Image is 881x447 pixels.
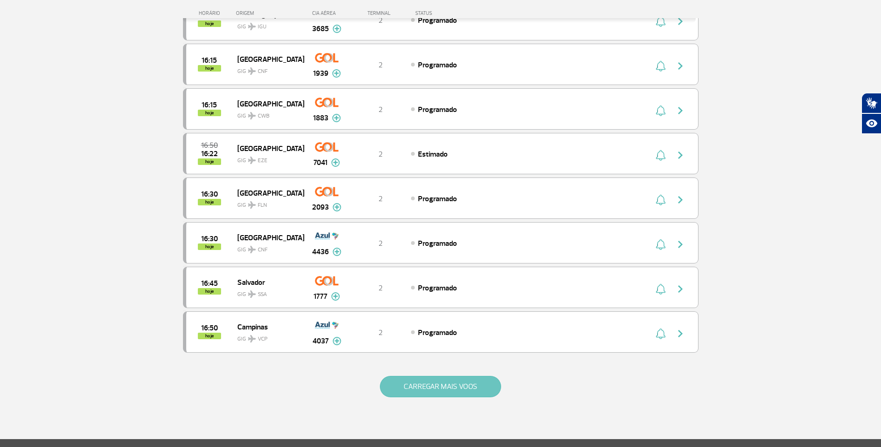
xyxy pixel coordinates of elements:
span: 2 [379,239,383,248]
span: 4037 [313,335,329,347]
img: seta-direita-painel-voo.svg [675,283,686,295]
span: [GEOGRAPHIC_DATA] [237,142,297,154]
img: seta-direita-painel-voo.svg [675,194,686,205]
span: 2 [379,328,383,337]
span: CNF [258,67,268,76]
span: 2025-08-25 16:30:00 [201,236,218,242]
span: hoje [198,158,221,165]
span: GIG [237,241,297,254]
span: CWB [258,112,269,120]
div: TERMINAL [350,10,411,16]
span: 2025-08-25 16:45:00 [201,280,218,287]
img: mais-info-painel-voo.svg [333,203,341,211]
img: destiny_airplane.svg [248,112,256,119]
span: 1777 [313,291,327,302]
img: destiny_airplane.svg [248,67,256,75]
span: 1883 [313,112,328,124]
img: seta-direita-painel-voo.svg [675,150,686,161]
span: Salvador [237,276,297,288]
span: GIG [237,330,297,343]
span: 2025-08-25 16:22:00 [201,151,218,157]
img: seta-direita-painel-voo.svg [675,328,686,339]
img: destiny_airplane.svg [248,157,256,164]
img: sino-painel-voo.svg [656,283,666,295]
span: 2 [379,105,383,114]
img: mais-info-painel-voo.svg [333,337,341,345]
span: Programado [418,105,457,114]
button: Abrir tradutor de língua de sinais. [861,93,881,113]
div: HORÁRIO [186,10,236,16]
span: GIG [237,196,297,210]
span: Programado [418,16,457,25]
span: hoje [198,65,221,72]
span: Campinas [237,321,297,333]
span: 2025-08-25 16:30:00 [201,191,218,197]
div: ORIGEM [236,10,304,16]
img: sino-painel-voo.svg [656,60,666,72]
span: Programado [418,60,457,70]
div: Plugin de acessibilidade da Hand Talk. [861,93,881,134]
span: GIG [237,151,297,165]
span: Estimado [418,150,448,159]
span: FLN [258,201,267,210]
span: 2 [379,194,383,204]
span: hoje [198,110,221,116]
span: CNF [258,246,268,254]
img: sino-painel-voo.svg [656,239,666,250]
span: 2025-08-25 16:50:00 [201,142,218,149]
img: sino-painel-voo.svg [656,150,666,161]
div: STATUS [411,10,486,16]
span: 4436 [312,246,329,257]
span: 2093 [312,202,329,213]
span: 1939 [313,68,328,79]
span: [GEOGRAPHIC_DATA] [237,187,297,199]
div: CIA AÉREA [304,10,350,16]
span: GIG [237,107,297,120]
span: hoje [198,243,221,250]
span: GIG [237,18,297,31]
img: destiny_airplane.svg [248,246,256,253]
img: seta-direita-painel-voo.svg [675,239,686,250]
span: EZE [258,157,268,165]
span: GIG [237,62,297,76]
span: hoje [198,333,221,339]
span: Programado [418,283,457,293]
span: 3685 [312,23,329,34]
span: VCP [258,335,268,343]
span: SSA [258,290,267,299]
span: hoje [198,288,221,295]
span: Programado [418,328,457,337]
span: 2 [379,150,383,159]
button: CARREGAR MAIS VOOS [380,376,501,397]
img: destiny_airplane.svg [248,201,256,209]
img: sino-painel-voo.svg [656,105,666,116]
span: 2 [379,16,383,25]
button: Abrir recursos assistivos. [861,113,881,134]
span: [GEOGRAPHIC_DATA] [237,98,297,110]
span: hoje [198,20,221,27]
img: destiny_airplane.svg [248,23,256,30]
span: 2025-08-25 16:50:00 [201,325,218,331]
span: [GEOGRAPHIC_DATA] [237,231,297,243]
span: [GEOGRAPHIC_DATA] [237,53,297,65]
img: mais-info-painel-voo.svg [331,292,340,301]
img: mais-info-painel-voo.svg [331,158,340,167]
span: Programado [418,194,457,204]
span: 2025-08-25 16:15:00 [202,57,217,64]
span: 2 [379,60,383,70]
span: GIG [237,285,297,299]
span: hoje [198,199,221,205]
img: mais-info-painel-voo.svg [333,248,341,256]
span: Programado [418,239,457,248]
img: destiny_airplane.svg [248,335,256,342]
img: sino-painel-voo.svg [656,194,666,205]
span: 2025-08-25 16:15:00 [202,102,217,108]
img: mais-info-painel-voo.svg [333,25,341,33]
span: 2 [379,283,383,293]
img: mais-info-painel-voo.svg [332,69,341,78]
span: 7041 [313,157,327,168]
span: IGU [258,23,267,31]
img: sino-painel-voo.svg [656,328,666,339]
img: mais-info-painel-voo.svg [332,114,341,122]
img: seta-direita-painel-voo.svg [675,60,686,72]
